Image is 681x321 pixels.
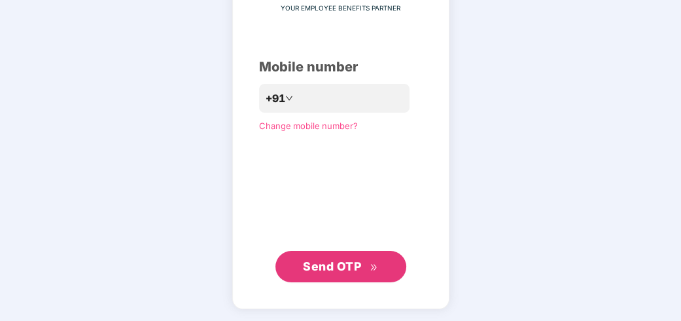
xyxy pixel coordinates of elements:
button: Send OTPdouble-right [275,251,406,282]
span: YOUR EMPLOYEE BENEFITS PARTNER [281,3,400,14]
span: double-right [370,263,378,272]
span: +91 [266,90,285,107]
span: down [285,94,293,102]
a: Change mobile number? [259,121,358,131]
span: Send OTP [303,259,361,273]
div: Mobile number [259,57,423,77]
